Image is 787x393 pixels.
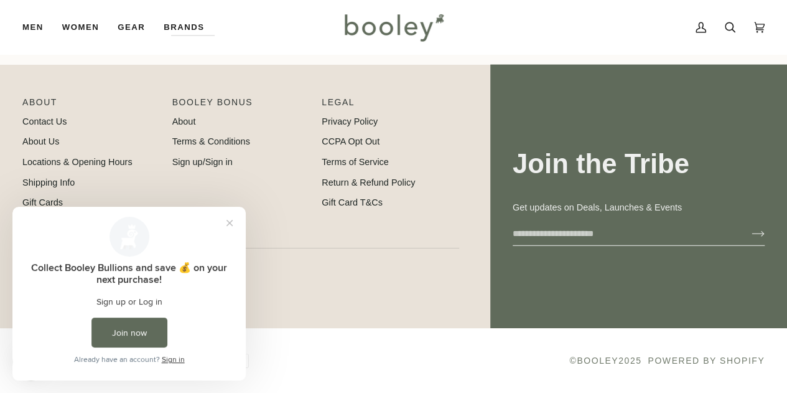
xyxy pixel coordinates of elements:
[648,356,765,366] a: Powered by Shopify
[569,354,641,367] span: © 2025
[22,116,67,126] a: Contact Us
[22,178,75,187] a: Shipping Info
[513,147,765,181] h3: Join the Tribe
[172,116,196,126] a: About
[322,157,389,167] a: Terms of Service
[322,96,459,115] p: Pipeline_Footer Sub
[513,201,765,215] p: Get updates on Deals, Launches & Events
[577,356,618,366] a: Booley
[12,207,246,381] iframe: Loyalty program pop-up with offers and actions
[513,222,732,245] input: your-email@example.com
[22,136,59,146] a: About Us
[22,96,160,115] p: Pipeline_Footer Main
[322,197,383,207] a: Gift Card T&Cs
[164,21,204,34] span: Brands
[172,157,233,167] a: Sign up/Sign in
[62,21,99,34] span: Women
[22,21,44,34] span: Men
[22,197,63,207] a: Gift Cards
[322,116,378,126] a: Privacy Policy
[732,224,765,244] button: Join
[172,136,250,146] a: Terms & Conditions
[322,136,380,146] a: CCPA Opt Out
[172,96,310,115] p: Booley Bonus
[118,21,145,34] span: Gear
[322,178,415,187] a: Return & Refund Policy
[22,157,133,167] a: Locations & Opening Hours
[339,9,448,45] img: Booley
